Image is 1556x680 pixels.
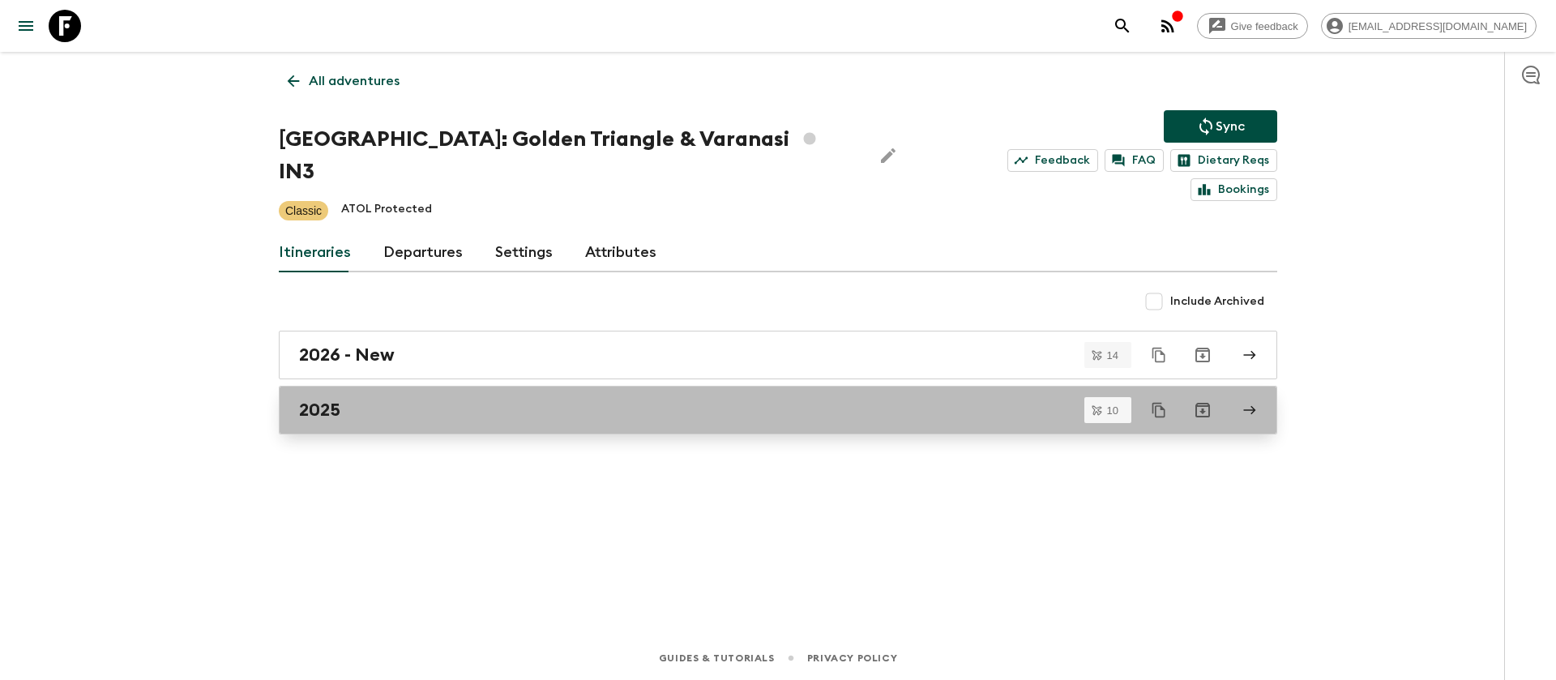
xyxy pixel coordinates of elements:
[1007,149,1098,172] a: Feedback
[1197,13,1308,39] a: Give feedback
[495,233,553,272] a: Settings
[1216,117,1245,136] p: Sync
[1170,293,1264,310] span: Include Archived
[279,331,1277,379] a: 2026 - New
[585,233,656,272] a: Attributes
[1170,149,1277,172] a: Dietary Reqs
[299,344,395,366] h2: 2026 - New
[279,386,1277,434] a: 2025
[279,123,859,188] h1: [GEOGRAPHIC_DATA]: Golden Triangle & Varanasi IN3
[1191,178,1277,201] a: Bookings
[10,10,42,42] button: menu
[1340,20,1536,32] span: [EMAIL_ADDRESS][DOMAIN_NAME]
[1097,350,1128,361] span: 14
[1144,396,1173,425] button: Duplicate
[1222,20,1307,32] span: Give feedback
[1321,13,1537,39] div: [EMAIL_ADDRESS][DOMAIN_NAME]
[1097,405,1128,416] span: 10
[1186,394,1219,426] button: Archive
[299,400,340,421] h2: 2025
[1164,110,1277,143] button: Sync adventure departures to the booking engine
[1186,339,1219,371] button: Archive
[309,71,400,91] p: All adventures
[659,649,775,667] a: Guides & Tutorials
[285,203,322,219] p: Classic
[1106,10,1139,42] button: search adventures
[279,65,408,97] a: All adventures
[1105,149,1164,172] a: FAQ
[807,649,897,667] a: Privacy Policy
[341,201,432,220] p: ATOL Protected
[279,233,351,272] a: Itineraries
[1144,340,1173,370] button: Duplicate
[872,123,904,188] button: Edit Adventure Title
[383,233,463,272] a: Departures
